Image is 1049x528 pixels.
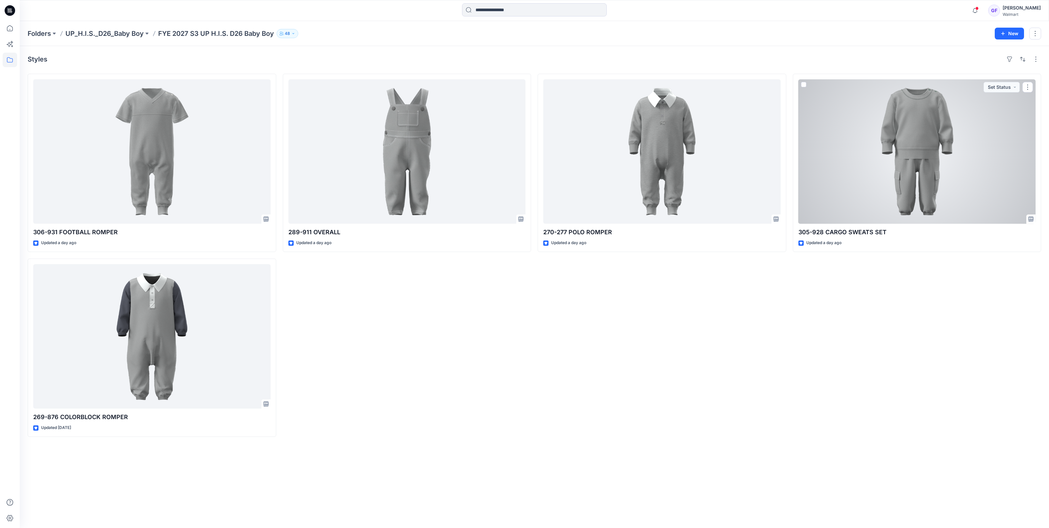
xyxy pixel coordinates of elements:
[995,28,1024,39] button: New
[33,79,271,224] a: 306-931 FOOTBALL ROMPER
[285,30,290,37] p: 48
[158,29,274,38] p: FYE 2027 S3 UP H.I.S. D26 Baby Boy
[1003,12,1041,17] div: Walmart
[551,239,586,246] p: Updated a day ago
[277,29,298,38] button: 48
[1003,4,1041,12] div: [PERSON_NAME]
[288,228,526,237] p: 289-911 OVERALL
[798,228,1036,237] p: 305-928 CARGO SWEATS SET
[543,79,781,224] a: 270-277 POLO ROMPER
[41,424,71,431] p: Updated [DATE]
[988,5,1000,16] div: GF
[543,228,781,237] p: 270-277 POLO ROMPER
[806,239,842,246] p: Updated a day ago
[296,239,331,246] p: Updated a day ago
[28,29,51,38] a: Folders
[41,239,76,246] p: Updated a day ago
[65,29,144,38] a: UP_H.I.S._D26_Baby Boy
[288,79,526,224] a: 289-911 OVERALL
[33,264,271,409] a: 269-876 COLORBLOCK ROMPER
[28,55,47,63] h4: Styles
[33,413,271,422] p: 269-876 COLORBLOCK ROMPER
[798,79,1036,224] a: 305-928 CARGO SWEATS SET
[33,228,271,237] p: 306-931 FOOTBALL ROMPER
